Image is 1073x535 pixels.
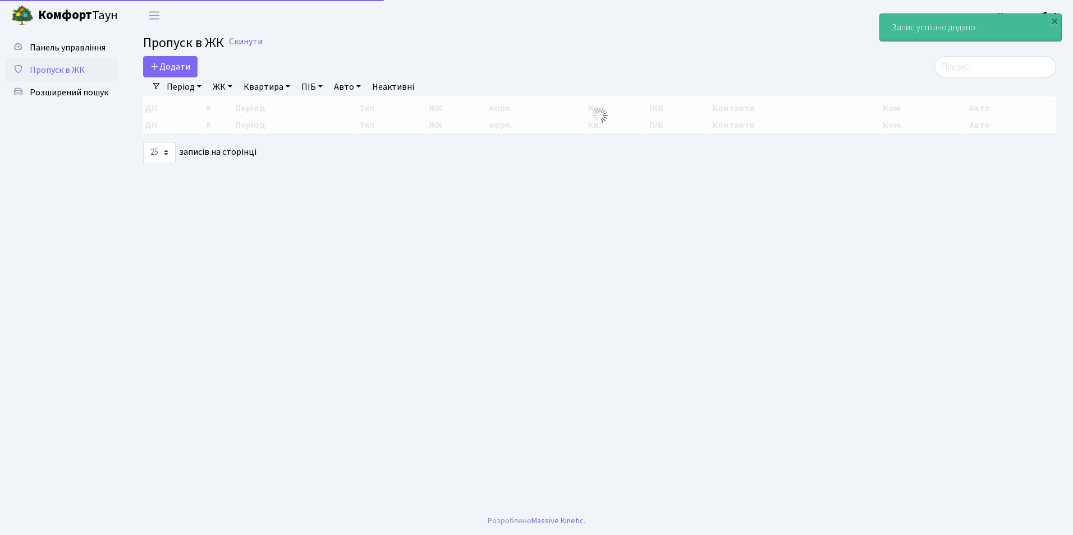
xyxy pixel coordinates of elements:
[208,77,237,96] a: ЖК
[591,107,609,124] img: Обробка...
[143,33,224,53] span: Пропуск в ЖК
[6,81,118,104] a: Розширений пошук
[934,56,1056,77] input: Пошук...
[488,515,585,527] div: Розроблено .
[880,14,1061,41] div: Запис успішно додано.
[150,61,190,73] span: Додати
[531,515,584,527] a: Massive Kinetic
[30,64,85,76] span: Пропуск в ЖК
[297,77,327,96] a: ПІБ
[329,77,365,96] a: Авто
[368,77,419,96] a: Неактивні
[162,77,206,96] a: Період
[30,86,108,99] span: Розширений пошук
[6,36,118,59] a: Панель управління
[997,9,1060,22] a: Консьєрж б. 4.
[1049,15,1060,26] div: ×
[11,4,34,27] img: logo.png
[143,142,256,163] label: записів на сторінці
[30,41,106,54] span: Панель управління
[143,142,176,163] select: записів на сторінці
[38,6,92,24] b: Комфорт
[997,10,1060,22] b: Консьєрж б. 4.
[143,56,198,77] a: Додати
[140,6,168,25] button: Переключити навігацію
[6,59,118,81] a: Пропуск в ЖК
[38,6,118,25] span: Таун
[239,77,295,96] a: Квартира
[229,36,263,47] a: Скинути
